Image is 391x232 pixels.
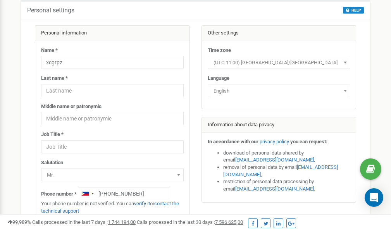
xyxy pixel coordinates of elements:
[365,188,383,207] div: Open Intercom Messenger
[210,57,348,68] span: (UTC-11:00) Pacific/Midway
[137,219,243,225] span: Calls processed in the last 30 days :
[134,201,150,206] a: verify it
[41,201,179,214] a: contact the technical support
[108,219,136,225] u: 1 744 194,00
[41,103,102,110] label: Middle name or patronymic
[8,219,31,225] span: 99,989%
[208,84,350,97] span: English
[27,7,74,14] h5: Personal settings
[290,139,327,144] strong: you can request:
[41,47,58,54] label: Name *
[223,164,350,178] li: removal of personal data by email ,
[41,131,64,138] label: Job Title *
[210,86,348,96] span: English
[35,26,189,41] div: Personal information
[208,47,231,54] label: Time zone
[41,112,184,125] input: Middle name or patronymic
[223,150,350,164] li: download of personal data shared by email ,
[235,186,314,192] a: [EMAIL_ADDRESS][DOMAIN_NAME]
[343,7,364,14] button: HELP
[44,170,181,180] span: Mr.
[41,75,68,82] label: Last name *
[78,187,170,200] input: +1-800-555-55-55
[223,164,338,177] a: [EMAIL_ADDRESS][DOMAIN_NAME]
[260,139,289,144] a: privacy policy
[41,200,184,215] p: Your phone number is not verified. You can or
[235,157,314,163] a: [EMAIL_ADDRESS][DOMAIN_NAME]
[215,219,243,225] u: 7 596 625,00
[41,140,184,153] input: Job Title
[202,117,356,133] div: Information about data privacy
[41,84,184,97] input: Last name
[41,56,184,69] input: Name
[223,178,350,192] li: restriction of personal data processing by email .
[208,56,350,69] span: (UTC-11:00) Pacific/Midway
[41,191,77,198] label: Phone number *
[202,26,356,41] div: Other settings
[41,168,184,181] span: Mr.
[41,159,63,167] label: Salutation
[208,75,229,82] label: Language
[208,139,258,144] strong: In accordance with our
[78,187,96,200] div: Telephone country code
[32,219,136,225] span: Calls processed in the last 7 days :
